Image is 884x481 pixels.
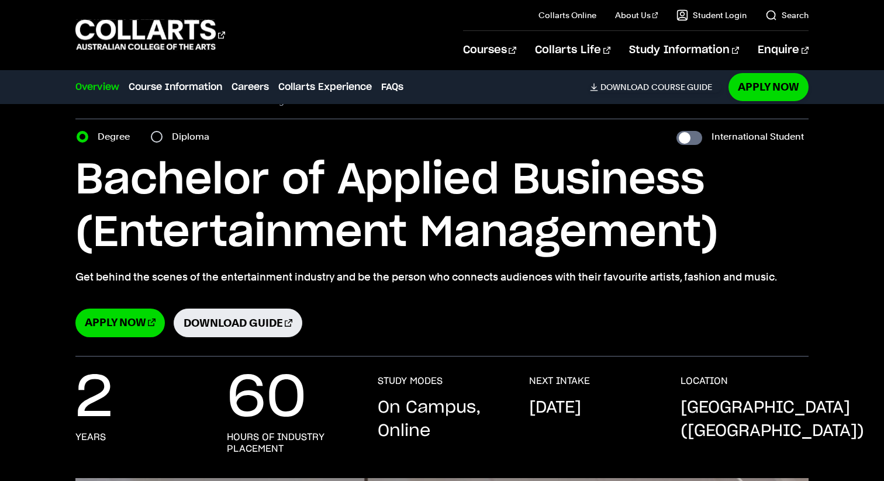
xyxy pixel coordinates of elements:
label: Diploma [172,129,216,145]
span: Download [600,82,649,92]
a: Search [765,9,809,21]
p: On Campus, Online [378,396,506,443]
a: Collarts Online [538,9,596,21]
label: Degree [98,129,137,145]
h3: STUDY MODES [378,375,443,387]
p: 2 [75,375,113,422]
p: [GEOGRAPHIC_DATA] ([GEOGRAPHIC_DATA]) [681,396,864,443]
a: About Us [615,9,658,21]
p: [DATE] [529,396,581,420]
a: Apply Now [728,73,809,101]
a: Apply Now [75,309,165,337]
a: Enquire [758,31,809,70]
h3: hours of industry placement [227,431,355,455]
p: Get behind the scenes of the entertainment industry and be the person who connects audiences with... [75,269,809,285]
a: FAQs [381,80,403,94]
a: Courses [463,31,516,70]
a: Study Information [629,31,739,70]
a: Course Information [129,80,222,94]
a: Overview [75,80,119,94]
a: Student Login [676,9,747,21]
a: Careers [232,80,269,94]
p: 60 [227,375,306,422]
h1: Bachelor of Applied Business (Entertainment Management) [75,154,809,259]
a: Collarts Experience [278,80,372,94]
a: DownloadCourse Guide [590,82,721,92]
h3: NEXT INTAKE [529,375,590,387]
h3: LOCATION [681,375,728,387]
h3: years [75,431,106,443]
a: Collarts Life [535,31,610,70]
label: International Student [712,129,804,145]
a: Download Guide [174,309,302,337]
div: Go to homepage [75,18,225,51]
